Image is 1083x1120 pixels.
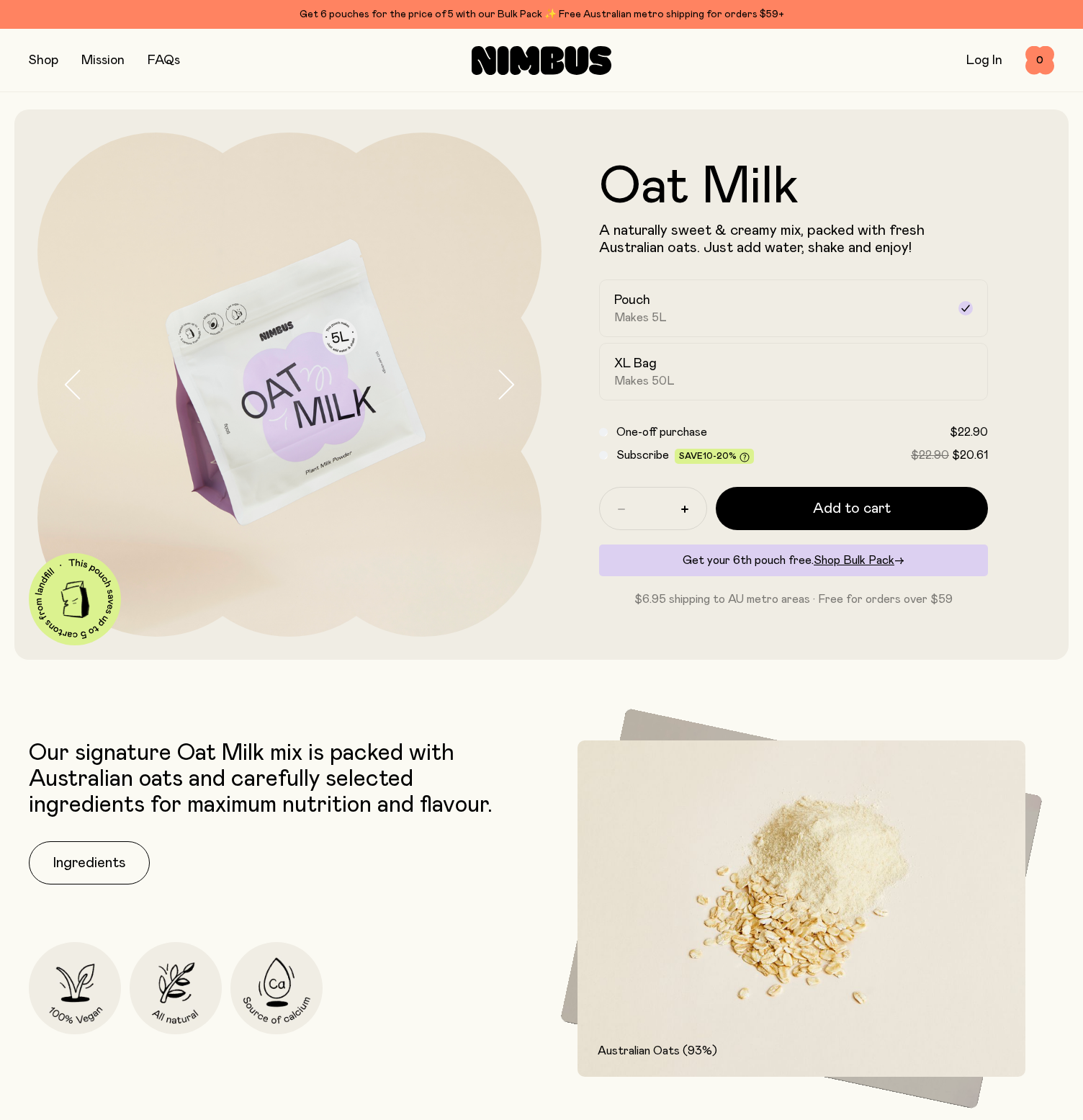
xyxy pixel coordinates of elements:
[911,449,949,461] span: $22.90
[29,740,534,818] p: Our signature Oat Milk mix is packed with Australian oats and carefully selected ingredients for ...
[814,555,894,566] span: Shop Bulk Pack
[814,555,904,566] a: Shop Bulk Pack→
[148,54,180,67] a: FAQs
[813,498,891,519] span: Add to cart
[599,591,988,608] p: $6.95 shipping to AU metro areas · Free for orders over $59
[679,452,750,462] span: Save
[29,6,1054,23] div: Get 6 pouches for the price of 5 with our Bulk Pack ✨ Free Australian metro shipping for orders $59+
[616,426,707,438] span: One-off purchase
[616,449,669,461] span: Subscribe
[614,292,650,309] h2: Pouch
[81,54,125,67] a: Mission
[599,545,988,576] div: Get your 6th pouch free.
[599,222,988,256] p: A naturally sweet & creamy mix, packed with fresh Australian oats. Just add water, shake and enjoy!
[29,841,150,884] button: Ingredients
[599,161,988,213] h1: Oat Milk
[716,487,988,530] button: Add to cart
[598,1042,1005,1059] p: Australian Oats (93%)
[703,452,737,460] span: 10-20%
[614,355,657,372] h2: XL Bag
[614,310,667,325] span: Makes 5L
[578,740,1025,1077] img: Raw oats and oats in powdered form
[950,426,988,438] span: $22.90
[1025,46,1054,75] button: 0
[952,449,988,461] span: $20.61
[966,54,1002,67] a: Log In
[614,374,675,388] span: Makes 50L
